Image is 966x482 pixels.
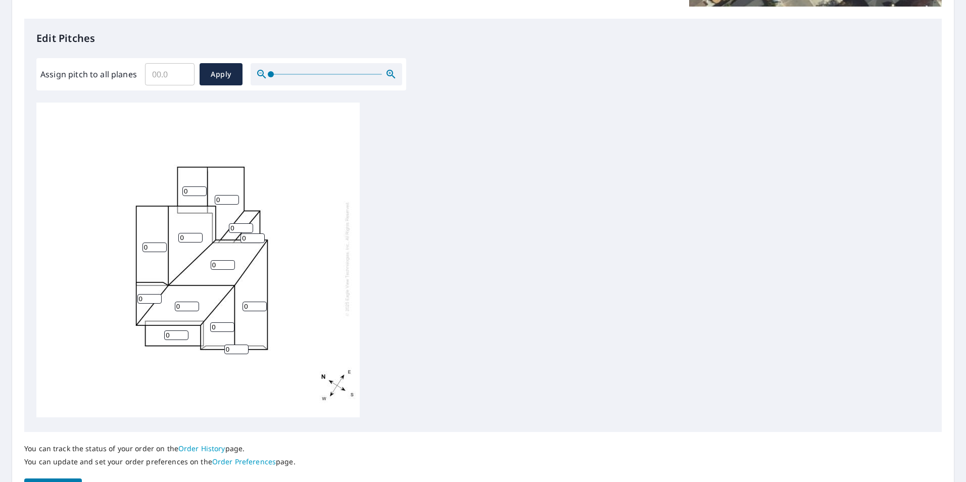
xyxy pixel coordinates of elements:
p: You can track the status of your order on the page. [24,444,296,453]
label: Assign pitch to all planes [40,68,137,80]
button: Apply [200,63,243,85]
a: Order Preferences [212,457,276,466]
p: You can update and set your order preferences on the page. [24,457,296,466]
input: 00.0 [145,60,195,88]
a: Order History [178,444,225,453]
p: Edit Pitches [36,31,930,46]
span: Apply [208,68,234,81]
